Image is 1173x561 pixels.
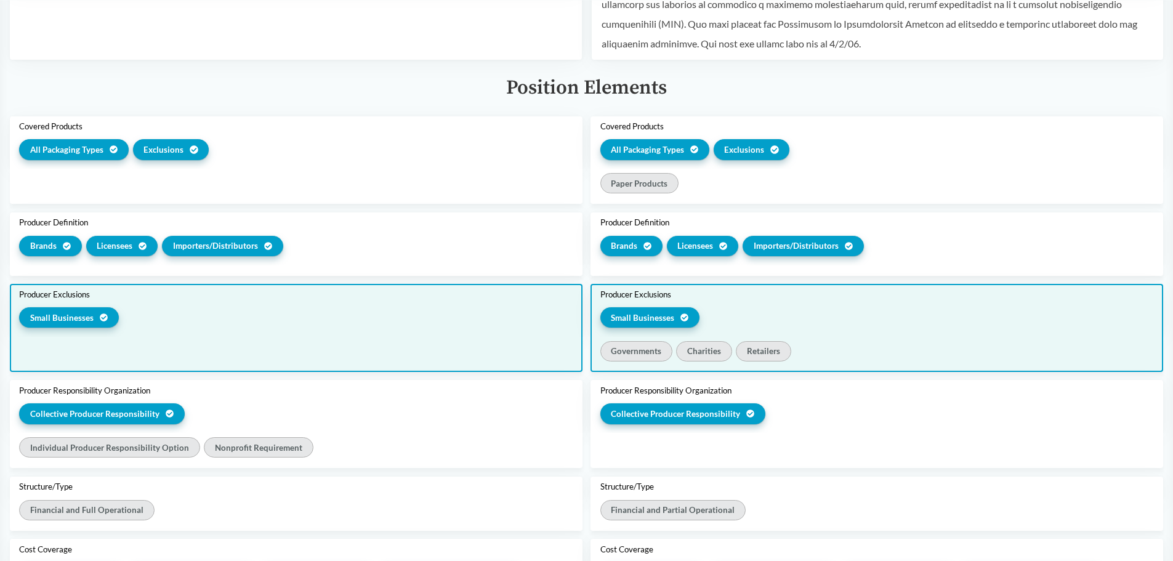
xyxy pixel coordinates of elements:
[600,500,746,520] div: Financial and Partial Operational
[19,385,573,395] div: Producer Responsibility Organization
[600,341,672,361] div: Governments
[600,121,1154,131] div: Covered Products
[10,477,1163,531] button: Structure/TypeStructure/TypeFinancial and Full OperationalFinancial and Partial Operational
[10,77,1163,99] div: Position Elements
[600,544,1154,554] div: Cost Coverage
[19,544,573,554] div: Cost Coverage
[611,408,740,420] span: Collective Producer Responsibility
[10,116,1163,204] button: Covered ProductsAll Packaging TypesExclusionsCovered ProductsAll Packaging TypesExclusionsPaper P...
[204,437,313,458] div: Nonprofit Requirement
[600,289,1154,299] div: Producer Exclusions
[173,240,258,252] span: Importers/​Distributors
[600,482,1154,491] div: Structure/Type
[19,437,200,458] div: Individual Producer Responsibility Option
[676,341,732,361] div: Charities
[724,143,764,156] span: Exclusions
[97,240,132,252] span: Licensees
[10,212,1163,276] button: Producer DefinitionBrandsLicenseesImporters/​DistributorsProducer DefinitionBrandsLicenseesImport...
[611,143,684,156] span: All Packaging Types
[30,143,103,156] span: All Packaging Types
[600,173,679,193] div: Paper Products
[19,482,573,491] div: Structure/Type
[611,312,674,324] span: Small Businesses
[143,143,183,156] span: Exclusions
[19,500,154,520] div: Financial and Full Operational
[19,289,573,299] div: Producer Exclusions
[10,284,1163,372] button: Producer ExclusionsSmall BusinessesProducer ExclusionsSmall BusinessesGovernmentsCharitiesRetailers
[19,121,573,131] div: Covered Products
[10,380,1163,468] button: Producer Responsibility OrganizationCollective Producer ResponsibilityProducer Responsibility Org...
[600,217,1154,227] div: Producer Definition
[30,312,94,324] span: Small Businesses
[600,385,1154,395] div: Producer Responsibility Organization
[611,240,637,252] span: Brands
[30,408,159,420] span: Collective Producer Responsibility
[677,240,713,252] span: Licensees
[19,217,573,227] div: Producer Definition
[736,341,791,361] div: Retailers
[754,240,839,252] span: Importers/​Distributors
[30,240,57,252] span: Brands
